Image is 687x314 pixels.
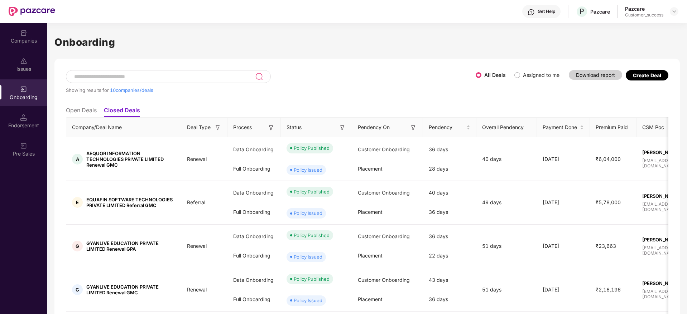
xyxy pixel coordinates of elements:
button: Download report [569,70,622,80]
h1: Onboarding [54,34,680,50]
div: 51 days [476,286,537,294]
div: 43 days [423,270,476,290]
div: [DATE] [537,242,590,250]
span: 10 companies/deals [110,87,153,93]
div: A [72,154,83,165]
div: Policy Issued [294,166,322,173]
span: GYANLIVE EDUCATION PRIVATE LIMITED Renewal GPA [86,240,176,252]
span: P [580,7,584,16]
img: New Pazcare Logo [9,7,55,16]
span: Placement [358,209,383,215]
span: Status [287,123,302,131]
img: svg+xml;base64,PHN2ZyB3aWR0aD0iMTQuNSIgaGVpZ2h0PSIxNC41IiB2aWV3Qm94PSIwIDAgMTYgMTYiIGZpbGw9Im5vbm... [20,114,27,121]
span: Payment Done [543,123,579,131]
div: 36 days [423,140,476,159]
div: Data Onboarding [227,270,281,290]
div: Data Onboarding [227,140,281,159]
span: ₹23,663 [590,243,622,249]
div: Policy Published [294,232,330,239]
div: E [72,197,83,208]
div: [DATE] [537,155,590,163]
div: Get Help [538,9,555,14]
div: Policy Published [294,188,330,195]
div: 36 days [423,290,476,309]
span: Placement [358,252,383,259]
div: 36 days [423,227,476,246]
img: svg+xml;base64,PHN2ZyB3aWR0aD0iMjAiIGhlaWdodD0iMjAiIHZpZXdCb3g9IjAgMCAyMCAyMCIgZmlsbD0ibm9uZSIgeG... [20,86,27,93]
span: Customer Onboarding [358,146,410,152]
span: Placement [358,166,383,172]
img: svg+xml;base64,PHN2ZyB3aWR0aD0iMjAiIGhlaWdodD0iMjAiIHZpZXdCb3g9IjAgMCAyMCAyMCIgZmlsbD0ibm9uZSIgeG... [20,142,27,149]
div: Full Onboarding [227,159,281,178]
span: Customer Onboarding [358,277,410,283]
img: svg+xml;base64,PHN2ZyB3aWR0aD0iMjQiIGhlaWdodD0iMjUiIHZpZXdCb3g9IjAgMCAyNCAyNSIgZmlsbD0ibm9uZSIgeG... [255,72,263,81]
span: EQUAFIN SOFTWARE TECHNOLOGIES PRIVATE LIMITED Referral GMC [86,197,176,208]
div: 40 days [423,183,476,202]
div: G [72,284,83,295]
div: Full Onboarding [227,290,281,309]
div: Pazcare [590,8,610,15]
span: Process [233,123,252,131]
label: Assigned to me [523,72,559,78]
img: svg+xml;base64,PHN2ZyB3aWR0aD0iMTYiIGhlaWdodD0iMTYiIHZpZXdCb3g9IjAgMCAxNiAxNiIgZmlsbD0ibm9uZSIgeG... [268,124,275,131]
div: 49 days [476,198,537,206]
div: [DATE] [537,198,590,206]
div: Policy Issued [294,253,322,260]
li: Open Deals [66,107,97,117]
div: Full Onboarding [227,202,281,222]
div: G [72,241,83,251]
span: ₹2,16,196 [590,286,626,293]
div: 40 days [476,155,537,163]
div: Policy Published [294,275,330,283]
span: ₹5,78,000 [590,199,626,205]
img: svg+xml;base64,PHN2ZyBpZD0iQ29tcGFuaWVzIiB4bWxucz0iaHR0cDovL3d3dy53My5vcmcvMjAwMC9zdmciIHdpZHRoPS... [20,29,27,36]
img: svg+xml;base64,PHN2ZyB3aWR0aD0iMTYiIGhlaWdodD0iMTYiIHZpZXdCb3g9IjAgMCAxNiAxNiIgZmlsbD0ibm9uZSIgeG... [339,124,346,131]
span: Placement [358,296,383,302]
span: GYANLIVE EDUCATION PRIVATE LIMITED Renewal GMC [86,284,176,295]
span: Customer Onboarding [358,190,410,196]
img: svg+xml;base64,PHN2ZyB3aWR0aD0iMTYiIGhlaWdodD0iMTYiIHZpZXdCb3g9IjAgMCAxNiAxNiIgZmlsbD0ibm9uZSIgeG... [214,124,221,131]
img: svg+xml;base64,PHN2ZyBpZD0iSGVscC0zMngzMiIgeG1sbnM9Imh0dHA6Ly93d3cudzMub3JnLzIwMDAvc3ZnIiB3aWR0aD... [528,9,535,16]
div: 28 days [423,159,476,178]
span: Renewal [181,243,212,249]
img: svg+xml;base64,PHN2ZyB3aWR0aD0iMTYiIGhlaWdodD0iMTYiIHZpZXdCb3g9IjAgMCAxNiAxNiIgZmlsbD0ibm9uZSIgeG... [410,124,417,131]
li: Closed Deals [104,107,140,117]
div: Pazcare [625,5,663,12]
div: Policy Published [294,144,330,152]
th: Pendency [423,118,476,137]
span: Renewal [181,286,212,293]
label: All Deals [484,72,506,78]
span: Pendency [429,123,465,131]
th: Premium Paid [590,118,636,137]
div: 51 days [476,242,537,250]
span: AEQUOR INFORMATION TECHNOLOGIES PRIVATE LIMITED Renewal GMC [86,151,176,168]
div: Create Deal [633,72,661,78]
span: Referral [181,199,211,205]
span: Pendency On [358,123,390,131]
th: Company/Deal Name [66,118,181,137]
span: CSM Poc [642,123,664,131]
span: ₹6,04,000 [590,156,626,162]
span: Renewal [181,156,212,162]
div: 36 days [423,202,476,222]
th: Overall Pendency [476,118,537,137]
div: Data Onboarding [227,227,281,246]
div: Policy Issued [294,210,322,217]
th: Payment Done [537,118,590,137]
div: Showing results for [66,87,476,93]
div: 22 days [423,246,476,265]
img: svg+xml;base64,PHN2ZyBpZD0iSXNzdWVzX2Rpc2FibGVkIiB4bWxucz0iaHR0cDovL3d3dy53My5vcmcvMjAwMC9zdmciIH... [20,58,27,65]
div: Data Onboarding [227,183,281,202]
div: [DATE] [537,286,590,294]
div: Policy Issued [294,297,322,304]
div: Full Onboarding [227,246,281,265]
img: svg+xml;base64,PHN2ZyBpZD0iRHJvcGRvd24tMzJ4MzIiIHhtbG5zPSJodHRwOi8vd3d3LnczLm9yZy8yMDAwL3N2ZyIgd2... [671,9,677,14]
span: Customer Onboarding [358,233,410,239]
span: Deal Type [187,123,211,131]
div: Customer_success [625,12,663,18]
